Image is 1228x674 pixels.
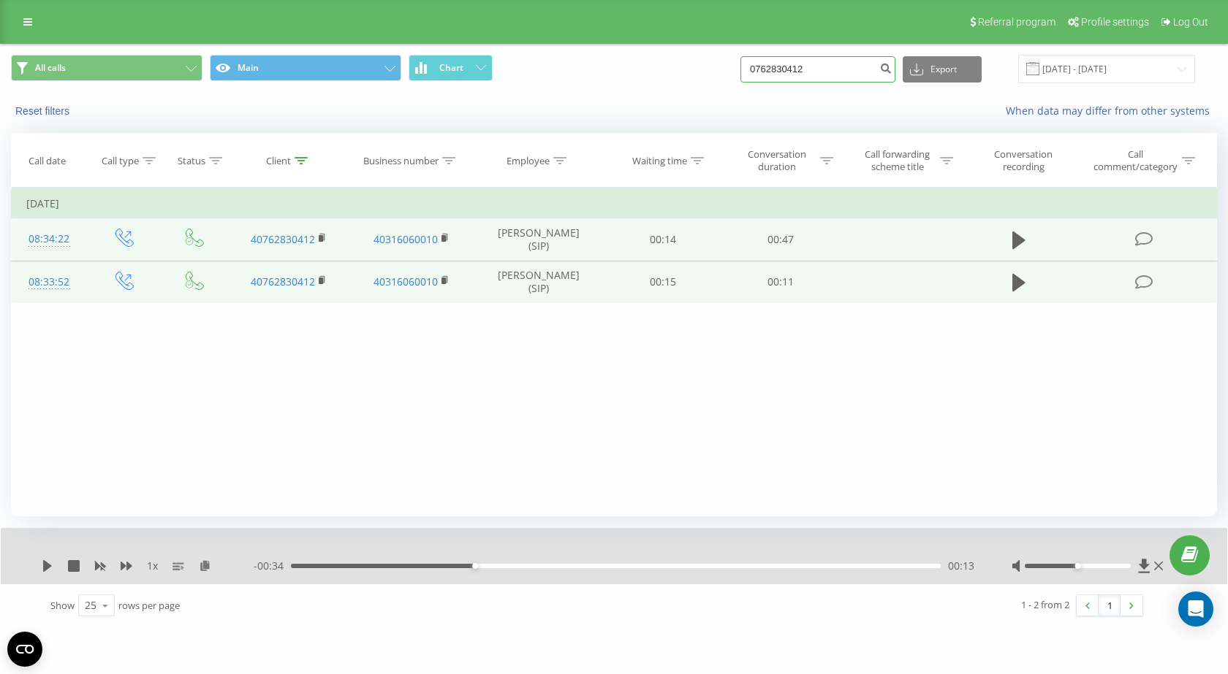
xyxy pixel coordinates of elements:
[374,275,438,288] a: 40316060010
[26,268,72,296] div: 08:33:52
[11,104,77,118] button: Reset filters
[11,55,202,81] button: All calls
[948,559,974,573] span: 00:13
[1006,104,1217,118] a: When data may differ from other systems
[374,232,438,246] a: 40316060010
[363,155,439,167] div: Business number
[147,559,158,573] span: 1 x
[738,148,816,173] div: Conversation duration
[210,55,401,81] button: Main
[26,225,72,253] div: 08:34:22
[35,62,66,74] span: All calls
[472,563,478,569] div: Accessibility label
[409,55,493,81] button: Chart
[1099,595,1121,616] a: 1
[507,155,550,167] div: Employee
[740,56,895,83] input: Search by number
[1093,148,1178,173] div: Call comment/category
[722,261,840,303] td: 00:11
[118,599,180,612] span: rows per page
[604,261,722,303] td: 00:15
[12,189,1217,218] td: [DATE]
[7,632,42,667] button: Open CMP widget
[439,63,463,73] span: Chart
[473,218,604,261] td: [PERSON_NAME] (SIP)
[251,275,315,288] a: 40762830412
[1178,591,1213,627] div: Open Intercom Messenger
[1074,563,1080,569] div: Accessibility label
[1081,16,1149,28] span: Profile settings
[178,155,205,167] div: Status
[50,599,75,612] span: Show
[632,155,687,167] div: Waiting time
[85,598,96,613] div: 25
[473,261,604,303] td: [PERSON_NAME] (SIP)
[978,16,1055,28] span: Referral program
[251,232,315,246] a: 40762830412
[903,56,982,83] button: Export
[102,155,139,167] div: Call type
[1021,597,1069,612] div: 1 - 2 from 2
[1173,16,1208,28] span: Log Out
[29,155,66,167] div: Call date
[254,559,291,573] span: - 00:34
[722,218,840,261] td: 00:47
[266,155,291,167] div: Client
[858,148,936,173] div: Call forwarding scheme title
[976,148,1071,173] div: Conversation recording
[604,218,722,261] td: 00:14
